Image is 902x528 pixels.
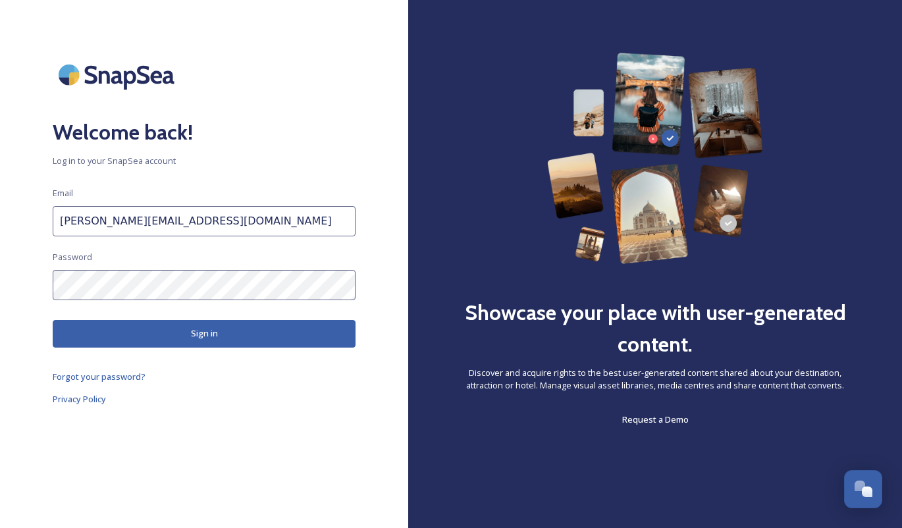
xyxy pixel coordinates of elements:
span: Email [53,187,73,199]
span: Privacy Policy [53,393,106,405]
span: Forgot your password? [53,371,146,383]
span: Request a Demo [622,413,689,425]
a: Privacy Policy [53,391,356,407]
h2: Welcome back! [53,117,356,148]
a: Forgot your password? [53,369,356,384]
input: john.doe@snapsea.io [53,206,356,236]
img: 63b42ca75bacad526042e722_Group%20154-p-800.png [547,53,762,264]
span: Discover and acquire rights to the best user-generated content shared about your destination, att... [461,367,849,392]
img: SnapSea Logo [53,53,184,97]
button: Sign in [53,320,356,347]
a: Request a Demo [622,411,689,427]
h2: Showcase your place with user-generated content. [461,297,849,360]
button: Open Chat [844,470,882,508]
span: Log in to your SnapSea account [53,155,356,167]
span: Password [53,251,92,263]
